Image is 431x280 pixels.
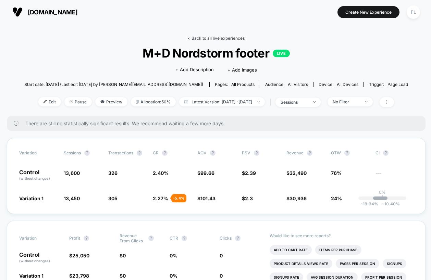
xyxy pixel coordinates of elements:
span: $ [69,253,89,258]
span: Variation [19,150,57,156]
span: All Visitors [288,82,308,87]
span: Clicks [220,236,232,241]
span: Pause [64,97,92,106]
div: Audience: [265,82,308,87]
span: Edit [38,97,61,106]
button: ? [137,150,142,156]
span: Device: [313,82,364,87]
span: [DOMAIN_NAME] [28,9,77,16]
span: 305 [108,195,118,201]
span: OTW [331,150,369,156]
span: 2.40 % [153,170,169,176]
span: 0 [123,273,126,279]
div: FL [407,5,420,19]
span: $ [242,195,253,201]
img: edit [44,100,47,103]
span: $ [286,195,307,201]
span: Transactions [108,150,133,155]
span: 0 [123,253,126,258]
span: Start date: [DATE] (Last edit [DATE] by [PERSON_NAME][EMAIL_ADDRESS][DOMAIN_NAME]) [24,82,203,87]
li: Items Per Purchase [315,245,361,255]
span: 30,936 [290,195,307,201]
div: No Filter [333,99,360,104]
img: end [365,101,368,102]
button: ? [235,236,241,241]
span: 0 % [170,273,177,279]
button: ? [210,150,215,156]
button: ? [148,236,154,241]
span: (without changes) [19,259,50,263]
img: end [313,101,316,103]
span: CTR [170,236,178,241]
span: $ [197,170,214,176]
span: $ [197,195,215,201]
span: $ [242,170,256,176]
span: + Add Description [175,66,214,73]
button: FL [405,5,422,19]
span: | [268,97,275,107]
div: - 5.4 % [171,194,186,202]
span: 101.43 [200,195,215,201]
button: ? [182,236,187,241]
img: Visually logo [12,7,23,17]
span: PSV [242,150,250,155]
p: Control [19,252,62,264]
span: $ [69,273,89,279]
li: Signups [383,259,406,268]
span: 99.66 [200,170,214,176]
span: -18.94 % [361,201,378,206]
li: Add To Cart Rate [270,245,312,255]
p: | [382,195,383,200]
p: LIVE [273,50,290,57]
p: 0% [379,190,386,195]
img: rebalance [136,100,139,104]
span: + [382,201,384,206]
button: ? [84,150,90,156]
a: < Back to all live experiences [188,36,245,41]
span: CR [153,150,159,155]
span: all products [231,82,255,87]
p: Control [19,169,57,181]
button: ? [84,236,89,241]
span: 25,050 [72,253,89,258]
span: 2.39 [245,170,256,176]
img: end [70,100,73,103]
div: sessions [281,100,308,105]
span: Variation [19,233,57,243]
button: ? [307,150,312,156]
span: 76% [331,170,342,176]
span: Page Load [387,82,408,87]
button: ? [254,150,259,156]
span: 2.3 [245,195,253,201]
span: (without changes) [19,176,50,180]
span: AOV [197,150,207,155]
span: $ [286,170,307,176]
span: 23,798 [72,273,89,279]
span: CI [375,150,413,156]
span: + Add Images [227,67,257,73]
span: Revenue [286,150,304,155]
span: 0 % [170,253,177,258]
button: [DOMAIN_NAME] [10,7,79,17]
span: 0 [220,253,223,258]
span: 2.27 % [153,195,168,201]
p: Would like to see more reports? [270,233,413,238]
span: Preview [95,97,127,106]
span: Sessions [64,150,81,155]
span: --- [375,171,413,181]
div: Pages: [215,82,255,87]
span: 13,600 [64,170,80,176]
button: ? [383,150,389,156]
span: Allocation: 50% [131,97,176,106]
span: There are still no statistically significant results. We recommend waiting a few more days [25,120,412,126]
span: 32,490 [290,170,307,176]
button: Create New Experience [337,6,399,18]
span: Profit [69,236,80,241]
span: Latest Version: [DATE] - [DATE] [179,97,265,106]
span: 326 [108,170,118,176]
span: M+D Nordstorm footer [44,46,389,60]
span: Variation 1 [19,195,44,201]
span: 24% [331,195,342,201]
button: ? [162,150,168,156]
li: Pages Per Session [336,259,379,268]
